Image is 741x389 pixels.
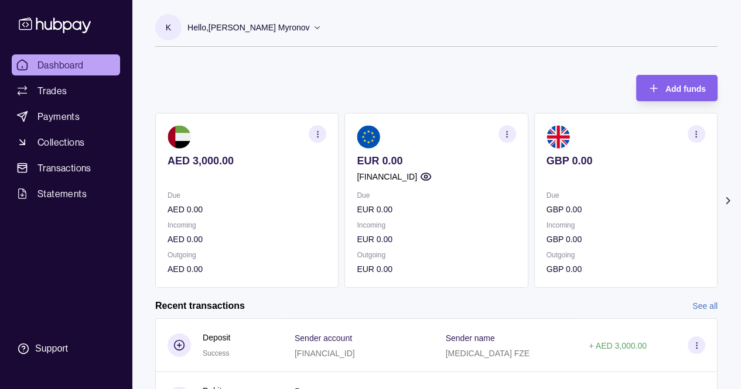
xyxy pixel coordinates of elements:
[37,58,84,72] span: Dashboard
[12,80,120,101] a: Trades
[357,263,515,276] p: EUR 0.00
[168,263,326,276] p: AED 0.00
[295,333,352,343] p: Sender account
[168,203,326,216] p: AED 0.00
[37,187,87,201] span: Statements
[37,84,67,98] span: Trades
[589,341,646,350] p: + AED 3,000.00
[168,219,326,232] p: Incoming
[357,154,515,167] p: EUR 0.00
[168,249,326,261] p: Outgoing
[636,75,718,101] button: Add funds
[547,189,705,202] p: Due
[12,336,120,361] a: Support
[168,189,326,202] p: Due
[35,342,68,355] div: Support
[547,219,705,232] p: Incoming
[187,21,310,34] p: Hello, [PERSON_NAME] Myronov
[547,154,705,167] p: GBP 0.00
[12,106,120,127] a: Payments
[203,349,229,357] span: Success
[168,233,326,246] p: AED 0.00
[547,125,570,149] img: gb
[166,21,171,34] p: K
[203,331,230,344] p: Deposit
[155,300,245,312] h2: Recent transactions
[446,333,495,343] p: Sender name
[547,263,705,276] p: GBP 0.00
[357,219,515,232] p: Incoming
[295,349,355,358] p: [FINANCIAL_ID]
[547,233,705,246] p: GBP 0.00
[12,183,120,204] a: Statements
[37,109,80,123] span: Payments
[357,249,515,261] p: Outgoing
[37,135,84,149] span: Collections
[168,125,191,149] img: ae
[446,349,530,358] p: [MEDICAL_DATA] FZE
[37,161,91,175] span: Transactions
[168,154,326,167] p: AED 3,000.00
[692,300,718,312] a: See all
[12,54,120,75] a: Dashboard
[357,170,417,183] p: [FINANCIAL_ID]
[357,233,515,246] p: EUR 0.00
[357,203,515,216] p: EUR 0.00
[547,249,705,261] p: Outgoing
[357,189,515,202] p: Due
[12,157,120,178] a: Transactions
[665,84,706,94] span: Add funds
[357,125,380,149] img: eu
[547,203,705,216] p: GBP 0.00
[12,132,120,153] a: Collections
